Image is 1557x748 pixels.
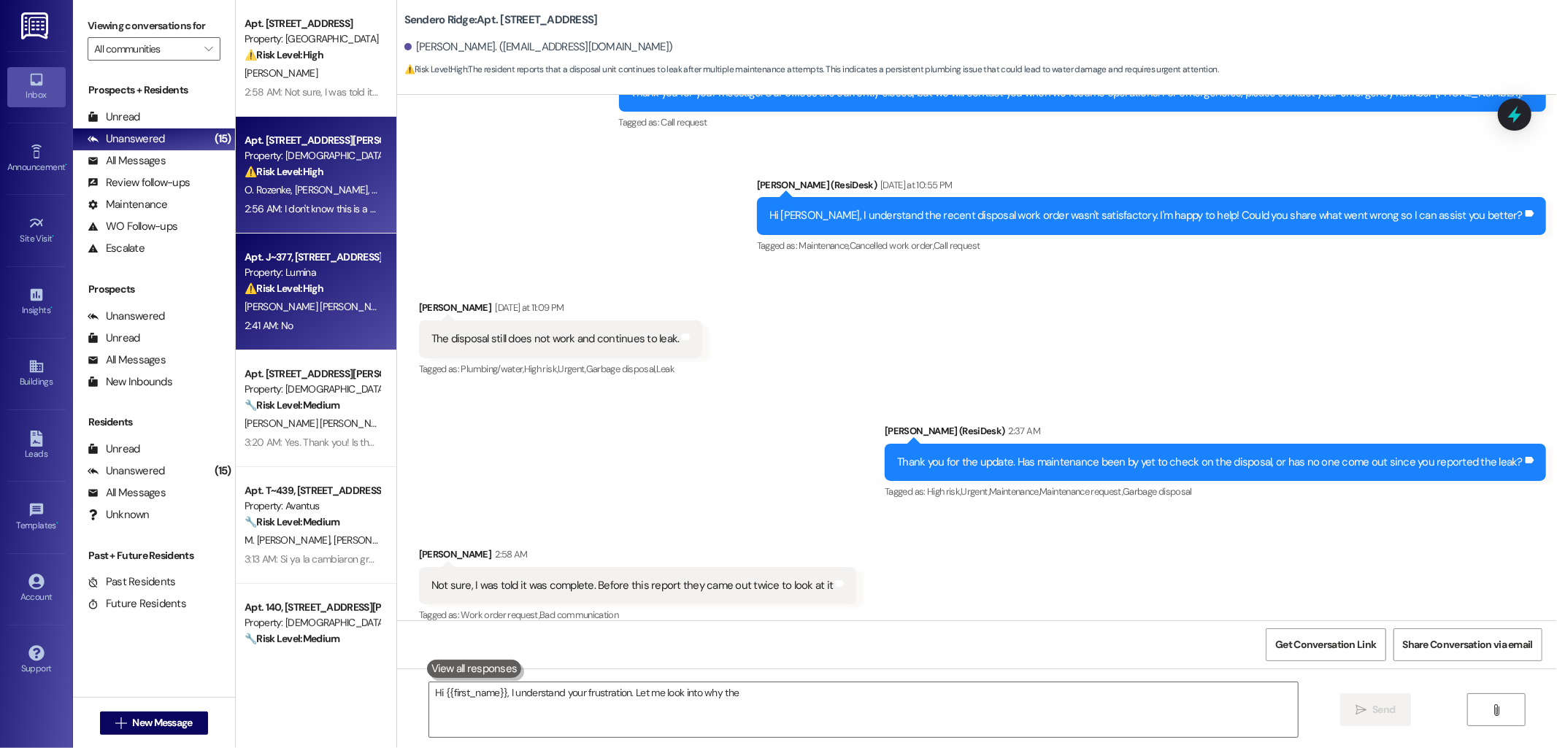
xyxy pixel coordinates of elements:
[7,67,66,107] a: Inbox
[934,239,980,252] span: Call request
[7,426,66,466] a: Leads
[88,153,166,169] div: All Messages
[245,183,295,196] span: O. Rozenke
[1275,637,1376,652] span: Get Conversation Link
[1356,704,1366,716] i: 
[419,358,703,379] div: Tagged as:
[65,160,67,170] span: •
[558,363,585,375] span: Urgent ,
[88,463,165,479] div: Unanswered
[245,265,380,280] div: Property: Lumina
[927,485,961,498] span: High risk ,
[245,85,650,99] div: 2:58 AM: Not sure, I was told it was complete. Before this report they came out twice to look at it
[88,507,150,523] div: Unknown
[1340,693,1411,726] button: Send
[88,309,165,324] div: Unanswered
[850,239,934,252] span: Cancelled work order ,
[7,211,66,250] a: Site Visit •
[461,609,540,621] span: Work order request ,
[294,183,372,196] span: [PERSON_NAME]
[619,112,1547,133] div: Tagged as:
[204,43,212,55] i: 
[88,374,172,390] div: New Inbounds
[7,354,66,393] a: Buildings
[211,128,235,150] div: (15)
[245,319,293,332] div: 2:41 AM: No
[757,177,1546,198] div: [PERSON_NAME] (ResiDesk)
[661,116,707,128] span: Call request
[404,63,467,75] strong: ⚠️ Risk Level: High
[73,82,235,98] div: Prospects + Residents
[88,109,140,125] div: Unread
[1393,628,1542,661] button: Share Conversation via email
[211,460,235,482] div: (15)
[100,712,208,735] button: New Message
[245,31,380,47] div: Property: [GEOGRAPHIC_DATA]
[88,131,165,147] div: Unanswered
[245,398,339,412] strong: 🔧 Risk Level: Medium
[245,282,323,295] strong: ⚠️ Risk Level: High
[245,366,380,382] div: Apt. [STREET_ADDRESS][PERSON_NAME]
[245,436,787,449] div: 3:20 AM: Yes. Thank you! Is there a way that in the future you guys can text or call us to let us...
[88,15,220,37] label: Viewing conversations for
[877,177,952,193] div: [DATE] at 10:55 PM
[245,148,380,163] div: Property: [DEMOGRAPHIC_DATA]
[885,423,1546,444] div: [PERSON_NAME] (ResiDesk)
[245,600,380,615] div: Apt. 140, [STREET_ADDRESS][PERSON_NAME]
[73,282,235,297] div: Prospects
[245,133,380,148] div: Apt. [STREET_ADDRESS][PERSON_NAME]
[1403,637,1533,652] span: Share Conversation via email
[491,300,564,315] div: [DATE] at 11:09 PM
[1266,628,1385,661] button: Get Conversation Link
[245,515,339,528] strong: 🔧 Risk Level: Medium
[245,16,380,31] div: Apt. [STREET_ADDRESS]
[245,632,339,645] strong: 🔧 Risk Level: Medium
[961,485,989,498] span: Urgent ,
[7,498,66,537] a: Templates •
[53,231,55,242] span: •
[88,219,177,234] div: WO Follow-ups
[245,382,380,397] div: Property: [DEMOGRAPHIC_DATA]
[88,331,140,346] div: Unread
[885,481,1546,502] div: Tagged as:
[757,235,1546,256] div: Tagged as:
[245,533,334,547] span: M. [PERSON_NAME]
[431,578,834,593] div: Not sure, I was told it was complete. Before this report they came out twice to look at it
[245,552,391,566] div: 3:13 AM: Si ya la cambiaron gracias
[73,548,235,563] div: Past + Future Residents
[94,37,197,61] input: All communities
[88,485,166,501] div: All Messages
[1123,485,1192,498] span: Garbage disposal
[7,282,66,322] a: Insights •
[245,615,380,631] div: Property: [DEMOGRAPHIC_DATA]
[419,604,857,625] div: Tagged as:
[245,202,605,215] div: 2:56 AM: I don't know this is a new key, [DATE] I tried to open the box and it didn't work
[245,250,380,265] div: Apt. J~377, [STREET_ADDRESS][PERSON_NAME]
[245,300,397,313] span: [PERSON_NAME] [PERSON_NAME]
[88,574,176,590] div: Past Residents
[245,498,380,514] div: Property: Avantus
[73,415,235,430] div: Residents
[88,175,190,190] div: Review follow-ups
[245,66,318,80] span: [PERSON_NAME]
[56,518,58,528] span: •
[7,569,66,609] a: Account
[429,682,1298,737] textarea: Hi {{first_name}}, I understand your frustration. Let
[334,533,449,547] span: [PERSON_NAME] Yuncoza
[769,208,1523,223] div: Hi [PERSON_NAME], I understand the recent disposal work order wasn't satisfactory. I'm happy to h...
[245,165,323,178] strong: ⚠️ Risk Level: High
[656,363,674,375] span: Leak
[245,48,323,61] strong: ⚠️ Risk Level: High
[50,303,53,313] span: •
[989,485,1039,498] span: Maintenance ,
[88,241,145,256] div: Escalate
[115,717,126,729] i: 
[404,62,1219,77] span: : The resident reports that a disposal unit continues to leak after multiple maintenance attempts...
[132,715,192,730] span: New Message
[897,455,1523,470] div: Thank you for the update. Has maintenance been by yet to check on the disposal, or has no one com...
[461,363,524,375] span: Plumbing/water ,
[539,609,618,621] span: Bad communication
[88,352,166,368] div: All Messages
[21,12,51,39] img: ResiDesk Logo
[88,596,186,612] div: Future Residents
